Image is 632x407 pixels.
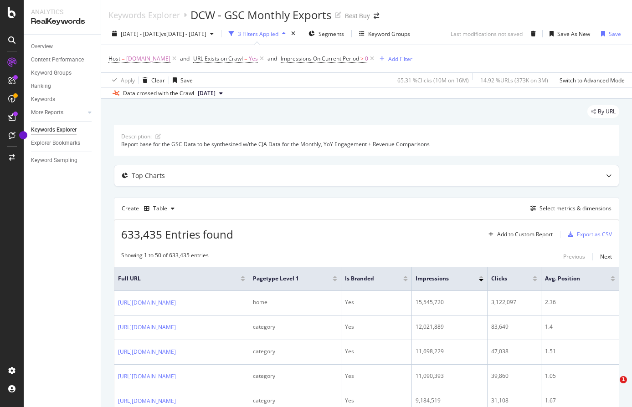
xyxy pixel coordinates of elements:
button: Save [597,26,621,41]
a: [URL][DOMAIN_NAME] [118,298,176,307]
button: Keyword Groups [355,26,414,41]
button: Save As New [546,26,590,41]
div: Ranking [31,81,51,91]
span: Impressions On Current Period [281,55,359,62]
div: 31,108 [491,397,537,405]
div: category [253,372,337,380]
a: [URL][DOMAIN_NAME] [118,347,176,356]
div: Top Charts [132,171,165,180]
div: Tooltip anchor [19,131,27,139]
div: Previous [563,253,585,260]
span: [DOMAIN_NAME] [126,52,170,65]
button: Add to Custom Report [485,227,553,242]
div: 9,184,519 [416,397,483,405]
span: 633,435 Entries found [121,227,233,242]
button: Next [600,251,612,262]
span: Full URL [118,275,227,283]
a: [URL][DOMAIN_NAME] [118,397,176,406]
div: Apply [121,76,135,84]
iframe: Intercom live chat [601,376,623,398]
div: Overview [31,42,53,51]
span: By URL [598,109,616,114]
div: Next [600,253,612,260]
a: Overview [31,42,94,51]
div: Save [609,30,621,38]
span: Yes [249,52,258,65]
div: DCW - GSC Monthly Exports [190,7,331,23]
div: 1.67 [545,397,615,405]
span: vs [DATE] - [DATE] [161,30,206,38]
span: 2025 Sep. 2nd [198,89,216,97]
div: 3,122,097 [491,298,537,306]
span: Host [108,55,120,62]
div: 83,649 [491,323,537,331]
button: Export as CSV [564,227,612,242]
div: 14.92 % URLs ( 373K on 3M ) [480,76,548,84]
span: = [244,55,247,62]
a: Keyword Groups [31,68,94,78]
div: 3 Filters Applied [238,30,278,38]
div: Keywords [31,95,55,104]
div: Description: [121,132,152,140]
span: URL Exists on Crawl [193,55,243,62]
div: Save As New [557,30,590,38]
div: 65.31 % Clicks ( 10M on 16M ) [397,76,469,84]
div: Keywords Explorer [31,125,77,135]
span: = [122,55,125,62]
div: Save [180,76,193,84]
div: Keyword Groups [368,30,410,38]
span: Is Branded [345,275,390,283]
div: Create [122,201,178,216]
div: Analytics [31,7,93,16]
span: 1 [620,376,627,383]
a: Keywords Explorer [31,125,94,135]
button: Previous [563,251,585,262]
div: 47,038 [491,347,537,356]
button: Save [169,73,193,87]
div: Yes [345,347,408,356]
div: category [253,397,337,405]
div: category [253,347,337,356]
span: pagetype Level 1 [253,275,319,283]
div: Yes [345,323,408,331]
a: Ranking [31,81,94,91]
div: 1.51 [545,347,615,356]
div: Switch to Advanced Mode [560,76,625,84]
div: Export as CSV [577,230,612,238]
button: [DATE] [194,88,226,99]
div: Explorer Bookmarks [31,138,80,148]
a: Keywords Explorer [108,10,180,20]
span: 0 [365,52,368,65]
div: Keyword Groups [31,68,72,78]
div: 1.05 [545,372,615,380]
span: > [360,55,364,62]
a: Explorer Bookmarks [31,138,94,148]
div: home [253,298,337,306]
div: and [180,55,190,62]
div: legacy label [587,105,619,118]
div: arrow-right-arrow-left [374,13,379,19]
div: Yes [345,397,408,405]
button: Select metrics & dimensions [527,203,611,214]
button: 3 Filters Applied [225,26,289,41]
div: Add to Custom Report [497,232,553,237]
span: [DATE] - [DATE] [121,30,161,38]
a: [URL][DOMAIN_NAME] [118,323,176,332]
div: Report base for the GSC Data to be synthesized w/the CJA Data for the Monthly, YoY Engagement + R... [121,140,612,148]
button: and [267,54,277,63]
button: Apply [108,73,135,87]
button: Table [140,201,178,216]
div: Best Buy [345,11,370,20]
div: Add Filter [388,55,412,63]
div: 1.4 [545,323,615,331]
div: Keyword Sampling [31,156,77,165]
a: Keyword Sampling [31,156,94,165]
a: More Reports [31,108,85,117]
div: 39,860 [491,372,537,380]
a: Content Performance [31,55,94,65]
div: More Reports [31,108,63,117]
a: [URL][DOMAIN_NAME] [118,372,176,381]
div: and [267,55,277,62]
button: Add Filter [376,53,412,64]
div: Showing 1 to 50 of 633,435 entries [121,251,209,262]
